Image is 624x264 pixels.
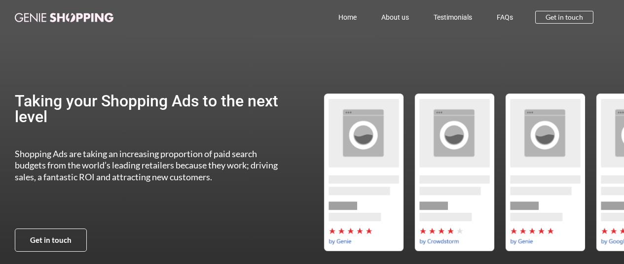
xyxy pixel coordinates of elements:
img: genie-shopping-logo [15,13,113,22]
a: FAQs [484,6,525,29]
a: Get in touch [535,11,593,24]
div: by-genie [318,94,409,251]
span: Get in touch [30,236,72,244]
div: by-genie [500,94,590,251]
nav: Menu [155,6,525,29]
a: Home [326,6,369,29]
a: Get in touch [15,229,87,252]
div: 1 / 5 [318,94,409,251]
span: Get in touch [546,14,583,21]
div: by-crowdstorm [409,94,500,251]
a: About us [369,6,421,29]
h2: Taking your Shopping Ads to the next level [15,93,284,125]
span: Shopping Ads are taking an increasing proportion of paid search budgets from the world’s leading ... [15,148,278,182]
a: Testimonials [421,6,484,29]
div: 2 / 5 [409,94,500,251]
div: 3 / 5 [500,94,590,251]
